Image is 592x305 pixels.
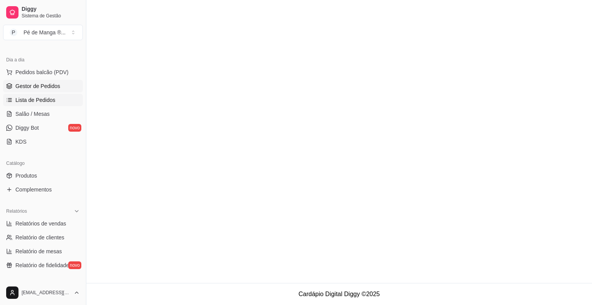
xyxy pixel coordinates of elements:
span: KDS [15,138,27,146]
span: Lista de Pedidos [15,96,55,104]
span: Salão / Mesas [15,110,50,118]
a: Relatórios de vendas [3,217,83,230]
span: Produtos [15,172,37,180]
a: Relatório de fidelidadenovo [3,259,83,271]
button: [EMAIL_ADDRESS][DOMAIN_NAME] [3,283,83,302]
span: P [10,29,17,36]
a: Produtos [3,169,83,182]
span: [EMAIL_ADDRESS][DOMAIN_NAME] [22,290,71,296]
a: KDS [3,136,83,148]
span: Sistema de Gestão [22,13,80,19]
a: DiggySistema de Gestão [3,3,83,22]
button: Pedidos balcão (PDV) [3,66,83,78]
div: Dia a dia [3,54,83,66]
span: Relatórios de vendas [15,220,66,227]
footer: Cardápio Digital Diggy © 2025 [86,283,592,305]
span: Diggy Bot [15,124,39,132]
div: Pé de Manga ® ... [24,29,66,36]
span: Diggy [22,6,80,13]
a: Gestor de Pedidos [3,80,83,92]
span: Relatório de clientes [15,234,64,241]
a: Relatório de mesas [3,245,83,258]
span: Relatório de mesas [15,247,62,255]
span: Relatórios [6,208,27,214]
span: Pedidos balcão (PDV) [15,68,69,76]
a: Relatório de clientes [3,231,83,244]
button: Select a team [3,25,83,40]
span: Gestor de Pedidos [15,82,60,90]
a: Lista de Pedidos [3,94,83,106]
span: Relatório de fidelidade [15,261,69,269]
a: Complementos [3,183,83,196]
div: Catálogo [3,157,83,169]
a: Salão / Mesas [3,108,83,120]
span: Complementos [15,186,52,193]
a: Diggy Botnovo [3,122,83,134]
